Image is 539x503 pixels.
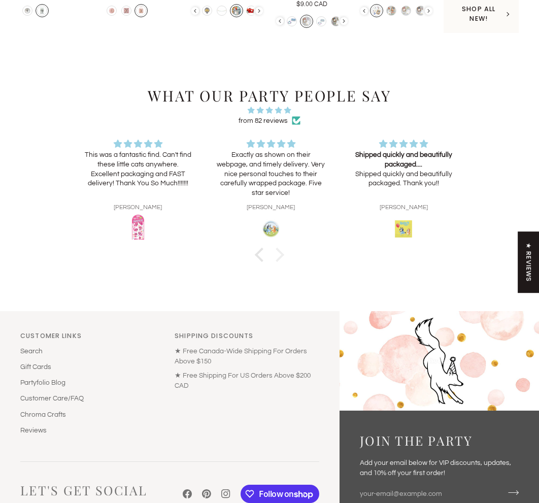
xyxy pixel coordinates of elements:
[70,105,469,116] span: 4.96 stars
[349,138,458,150] div: 5 stars
[389,215,418,243] img: Bluey Napkins - Large
[370,4,383,17] li: Make Your Own Cow Peg Doll Kit
[414,4,427,17] li: Make Your Own Ice Cream Bracelet Kit
[349,205,458,212] div: [PERSON_NAME]
[215,4,228,17] li: Racing Trophy Happy Birthday Banner
[20,348,43,355] a: Search
[230,4,243,17] li: Racing Car Balloon Cake Topper Kit
[245,4,258,17] li: Red Racing Car Foil Balloon
[20,395,84,402] a: Customer Care/FAQ
[134,4,148,17] li: Starry Trick or Treat Favour Bags - Small
[360,458,519,479] p: Add your email below for VIP discounts, updates, and 10% off your first order!
[20,363,51,371] a: Gift Cards
[217,138,325,150] div: 5 stars
[454,5,509,24] div: Shop all New!
[257,215,285,243] img: Round Bluey Plates - Small
[217,205,325,212] div: [PERSON_NAME]
[349,170,458,189] p: Shipped quickly and beautifully packaged. Thank you!!
[329,15,343,28] li: Make Your Own Elf Peg Doll Kit
[349,150,458,170] div: Shipped quickly and beautifully packaged....
[285,15,298,28] li: Make Your Own Mermaid Bracelet Gift Kit
[360,432,519,448] h3: Join the Party
[84,205,192,212] div: [PERSON_NAME]
[315,15,328,28] li: Make Your Own Woodland Bracelet Gift Kit
[36,4,49,17] li: Haunt Couture Witch Guest Napkins
[217,150,325,198] p: Exactly as shown on their webpage, and timely delivery. Very nice personal touches to their caref...
[105,4,118,17] li: Starry Scalloped Trick or Treat Plates - Small
[120,4,133,17] li: Starry Trick or Treat Napkins- Small
[360,484,502,503] input: your-email@example.com
[21,4,34,17] li: Haunt Couture Witch Plates
[300,15,313,28] li: Make Your Own Woodland Owl Bracelet Gift Kit
[239,116,288,126] a: from 82 reviews
[84,138,192,150] div: 5 stars
[175,331,319,346] p: Shipping Discounts
[132,215,144,243] img: Fuzzy Pink Kitties Stickers
[175,346,319,367] p: ★ Free Canada-Wide Shipping For Orders Above $150
[385,4,398,17] li: Make Your Own Fox Peg Doll Kit
[399,4,413,17] li: Make Your Own Fairy Bracelet Kit
[70,86,469,105] h2: What Our Party People Say
[502,484,519,500] button: Join
[20,427,47,434] a: Reviews
[175,371,319,391] p: ★ Free Shipping For US Orders Above $200 CAD
[200,4,214,17] li: Checkered Happy Birthday Balloon
[20,331,165,346] p: Links
[84,150,192,189] p: This was a fantastic find. Can't find these little cats anywhere. Excellent packaging and FAST de...
[20,379,65,386] a: Partyfolio Blog
[20,411,66,418] a: Chroma Crafts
